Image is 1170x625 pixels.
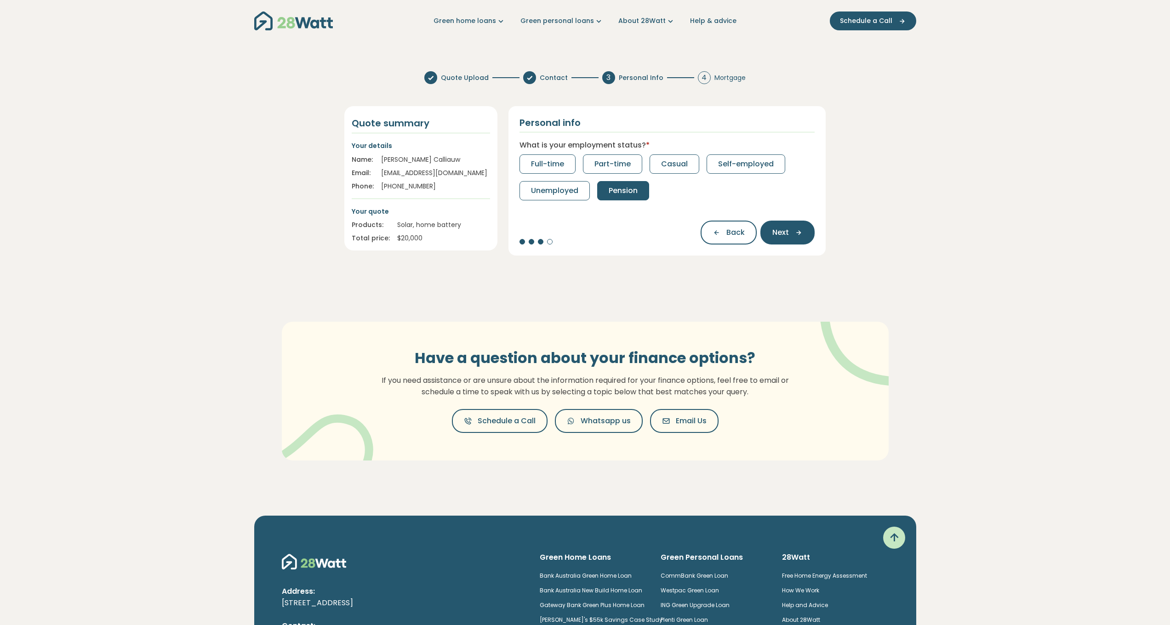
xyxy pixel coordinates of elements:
div: Products: [352,220,390,230]
div: [EMAIL_ADDRESS][DOMAIN_NAME] [381,168,490,178]
span: Self-employed [718,159,774,170]
button: Pension [597,181,649,200]
p: Your quote [352,206,490,216]
div: Email: [352,168,374,178]
p: If you need assistance or are unsure about the information required for your finance options, fee... [376,375,794,398]
h6: Green Personal Loans [661,552,767,562]
a: Bank Australia Green Home Loan [540,572,632,580]
div: Phone: [352,182,374,191]
a: Help and Advice [782,601,828,609]
img: vector [796,296,916,386]
div: Name: [352,155,374,165]
div: 3 [602,71,615,84]
a: Free Home Energy Assessment [782,572,867,580]
a: How We Work [782,586,819,594]
span: Back [726,227,745,238]
a: Westpac Green Loan [661,586,719,594]
span: Quote Upload [441,73,489,83]
h6: 28Watt [782,552,889,562]
span: Personal Info [619,73,663,83]
a: About 28Watt [782,616,820,624]
h6: Green Home Loans [540,552,646,562]
button: Self-employed [707,154,785,174]
a: About 28Watt [618,16,675,26]
span: Next [772,227,789,238]
a: Bank Australia New Build Home Loan [540,586,642,594]
a: Green personal loans [520,16,604,26]
button: Schedule a Call [830,11,916,30]
span: Mortgage [714,73,746,83]
a: CommBank Green Loan [661,572,728,580]
h3: Have a question about your finance options? [376,349,794,367]
div: Total price: [352,233,390,243]
a: Plenti Green Loan [661,616,708,624]
span: Part-time [594,159,631,170]
a: Help & advice [690,16,736,26]
span: Pension [609,185,638,196]
span: Full-time [531,159,564,170]
span: Schedule a Call [478,415,536,426]
button: Back [701,221,757,244]
div: $ 20,000 [397,233,490,243]
img: 28Watt [254,11,333,30]
img: vector [275,391,373,483]
button: Next [760,221,815,244]
span: Schedule a Call [840,16,892,26]
h4: Quote summary [352,117,490,129]
a: ING Green Upgrade Loan [661,601,730,609]
button: Whatsapp us [555,409,643,433]
button: Full-time [519,154,576,174]
a: [PERSON_NAME]'s $55k Savings Case Study [540,616,662,624]
p: Address: [282,585,525,597]
div: Solar, home battery [397,220,490,230]
span: Casual [661,159,688,170]
span: Contact [540,73,568,83]
button: Unemployed [519,181,590,200]
button: Casual [650,154,699,174]
div: [PHONE_NUMBER] [381,182,490,191]
a: Gateway Bank Green Plus Home Loan [540,601,645,609]
button: Email Us [650,409,719,433]
span: Whatsapp us [581,415,631,426]
p: Your details [352,141,490,151]
label: What is your employment status? [519,140,650,151]
button: Schedule a Call [452,409,548,433]
nav: Main navigation [254,9,916,33]
h2: Personal info [519,117,581,128]
span: Email Us [676,415,707,426]
button: Part-time [583,154,642,174]
span: Unemployed [531,185,578,196]
img: 28Watt [282,552,346,571]
p: [STREET_ADDRESS] [282,597,525,609]
div: [PERSON_NAME] Calliauw [381,155,490,165]
div: 4 [698,71,711,84]
a: Green home loans [434,16,506,26]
